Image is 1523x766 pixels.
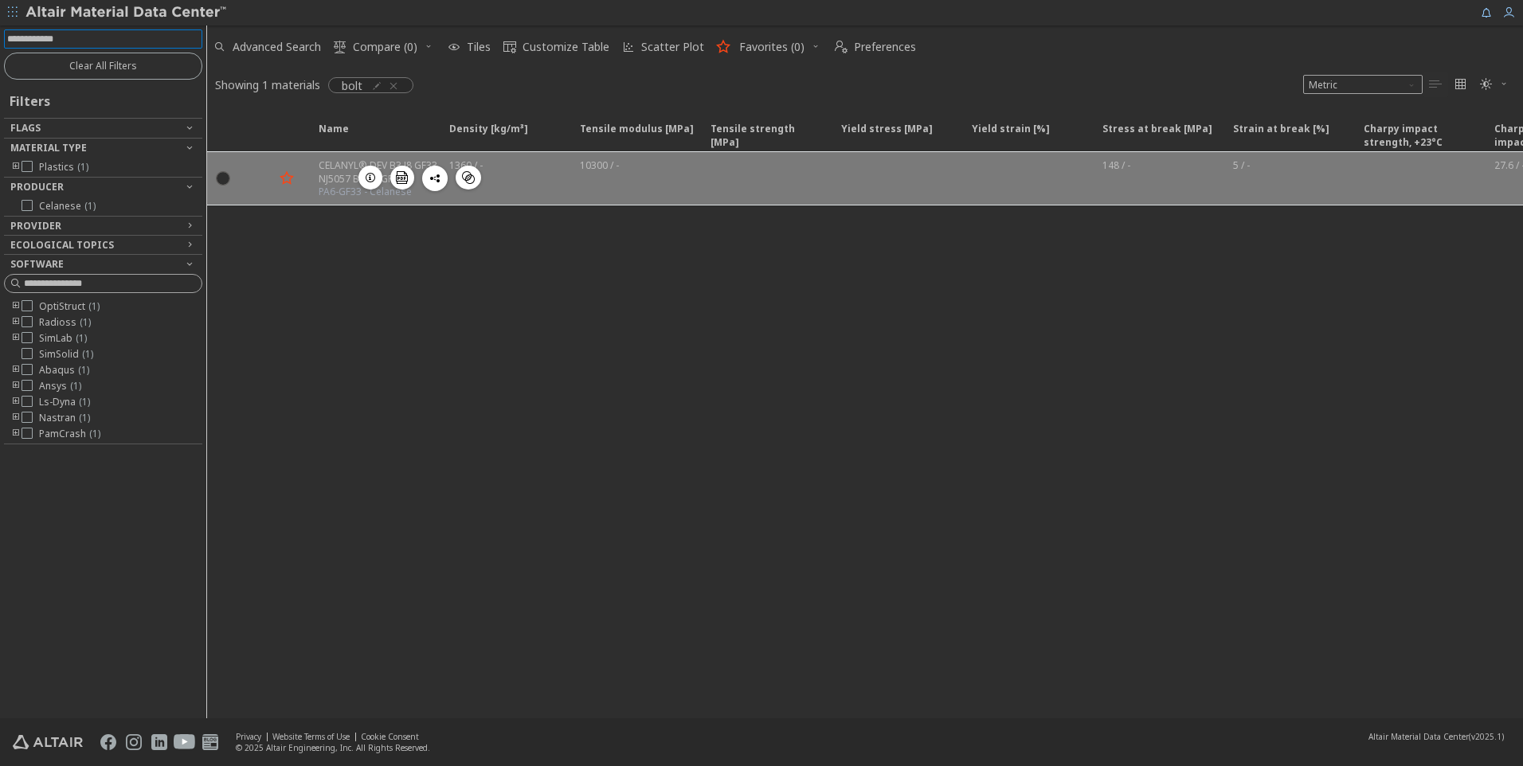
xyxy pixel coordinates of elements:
[10,380,22,393] i: toogle group
[39,300,100,313] span: OptiStruct
[1368,731,1469,742] span: Altair Material Data Center
[334,41,346,53] i: 
[10,364,22,377] i: toogle group
[342,78,362,92] span: bolt
[1102,158,1130,172] div: 148 / -
[10,332,22,345] i: toogle group
[1233,122,1329,150] span: Strain at break [%]
[10,141,87,154] span: Material Type
[1102,122,1212,150] span: Stress at break [MPa]
[39,316,91,329] span: Radioss
[1303,75,1423,94] div: Unit System
[10,180,64,193] span: Producer
[711,122,825,150] span: Tensile strength [MPa]
[76,331,87,345] span: ( 1 )
[39,364,89,377] span: Abaqus
[832,122,962,150] span: Yield stress [MPa]
[1423,72,1448,97] button: Table View
[390,166,414,190] button: Download PDF
[962,122,1093,150] span: Yield strain [%]
[274,166,300,191] button: Favorite
[10,412,22,424] i: toogle group
[272,731,350,742] a: Website Terms of Use
[835,41,848,53] i: 
[274,122,309,150] span: Favorite
[701,122,832,150] span: Tensile strength [MPa]
[462,171,475,184] i: 
[82,347,93,361] span: ( 1 )
[358,166,382,190] button: Details
[1364,122,1478,150] span: Charpy impact strength, +23°C [kJ/m²]
[319,158,440,186] div: CELANYL® DEV B3 J8 GF33 NJ5057 BOLT GREEN
[4,178,202,197] button: Producer
[422,166,448,191] button: Share
[39,428,100,440] span: PamCrash
[236,742,430,753] div: © 2025 Altair Engineering, Inc. All Rights Reserved.
[39,161,88,174] span: Plastics
[1223,122,1354,150] span: Strain at break [%]
[10,161,22,174] i: toogle group
[4,119,202,138] button: Flags
[456,166,481,190] button: Similar Materials
[80,315,91,329] span: ( 1 )
[39,396,90,408] span: Ls-Dyna
[78,363,89,377] span: ( 1 )
[1303,75,1423,94] span: Metric
[239,122,274,150] span: Expand
[39,200,96,213] span: Celanese
[396,171,409,184] i: 
[4,217,202,236] button: Provider
[361,731,419,742] a: Cookie Consent
[79,395,90,408] span: ( 1 )
[1354,122,1485,150] span: Charpy impact strength, +23°C [kJ/m²]
[739,41,805,53] span: Favorites (0)
[641,41,704,53] span: Scatter Plot
[39,412,90,424] span: Nastran
[10,396,22,408] i: toogle group
[4,139,202,158] button: Material Type
[77,160,88,174] span: ( 1 )
[467,41,491,53] span: Tiles
[449,122,528,150] span: Density [kg/m³]
[523,41,609,53] span: Customize Table
[4,80,58,118] div: Filters
[1448,72,1474,97] button: Tile View
[972,122,1050,150] span: Yield strain [%]
[4,255,202,274] button: Software
[854,41,916,53] span: Preferences
[10,219,61,233] span: Provider
[88,299,100,313] span: ( 1 )
[236,731,261,742] a: Privacy
[89,427,100,440] span: ( 1 )
[10,316,22,329] i: toogle group
[580,122,694,150] span: Tensile modulus [MPa]
[39,348,93,361] span: SimSolid
[1093,122,1223,150] span: Stress at break [MPa]
[1368,731,1504,742] div: (v2025.1)
[10,428,22,440] i: toogle group
[79,411,90,424] span: ( 1 )
[215,77,320,92] div: Showing 1 materials
[309,122,440,150] span: Name
[39,332,87,345] span: SimLab
[13,735,83,749] img: Altair Engineering
[570,122,701,150] span: Tensile modulus [MPa]
[10,257,64,271] span: Software
[1474,72,1515,97] button: Theme
[1429,78,1442,91] i: 
[319,186,440,198] div: PA6-GF33 - Celanese
[69,60,137,72] span: Clear All Filters
[39,380,81,393] span: Ansys
[449,158,483,172] div: 1360 / -
[4,53,202,80] button: Clear All Filters
[503,41,516,53] i: 
[841,122,933,150] span: Yield stress [MPa]
[4,236,202,255] button: Ecological Topics
[1480,78,1493,91] i: 
[353,41,417,53] span: Compare (0)
[10,121,41,135] span: Flags
[10,300,22,313] i: toogle group
[233,41,321,53] span: Advanced Search
[580,158,619,172] div: 10300 / -
[319,122,349,150] span: Name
